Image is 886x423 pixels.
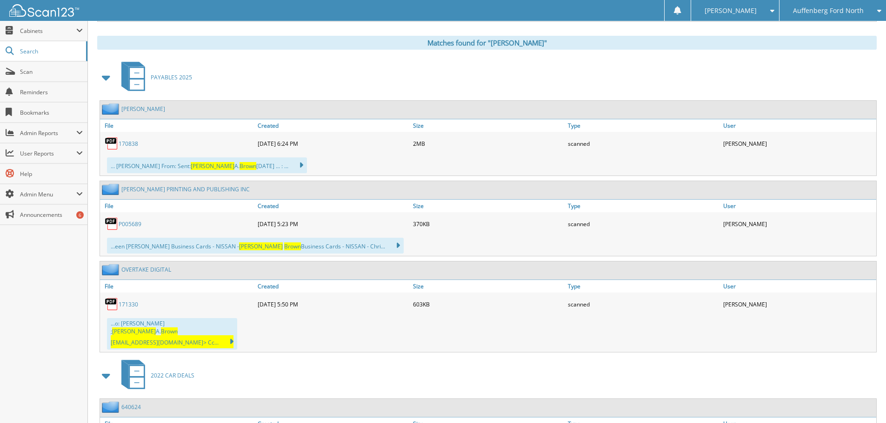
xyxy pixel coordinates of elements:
span: Help [20,170,83,178]
span: 2022 CAR DEALS [151,371,194,379]
a: Created [255,280,411,293]
a: File [100,200,255,212]
a: User [721,280,876,293]
a: OVERTAKE DIGITAL [121,266,171,273]
span: Brown [161,327,178,335]
a: User [721,119,876,132]
div: [DATE] 5:23 PM [255,215,411,233]
span: Brown [284,242,301,250]
div: [DATE] 6:24 PM [255,134,411,153]
a: Created [255,200,411,212]
img: PDF.png [105,297,119,311]
span: Admin Menu [20,190,76,198]
img: folder2.png [102,264,121,275]
a: P005689 [119,220,141,228]
span: Cabinets [20,27,76,35]
span: User Reports [20,150,76,157]
img: PDF.png [105,137,119,150]
span: PAYABLES 2025 [151,73,192,81]
a: File [100,280,255,293]
span: Auffenberg Ford North [793,8,864,13]
div: scanned [566,295,721,313]
a: 640624 [121,403,141,411]
span: Announcements [20,211,83,219]
span: Bookmarks [20,109,83,117]
a: [PERSON_NAME] [121,105,165,113]
iframe: Chat Widget [839,378,886,423]
span: Admin Reports [20,129,76,137]
div: 2MB [411,134,566,153]
img: folder2.png [102,401,121,413]
div: [PERSON_NAME] [721,295,876,313]
a: 170838 [119,140,138,148]
a: Type [566,280,721,293]
img: PDF.png [105,217,119,231]
div: 603KB [411,295,566,313]
div: ...o: [PERSON_NAME] [107,318,237,350]
div: scanned [566,134,721,153]
span: Search [20,47,81,55]
div: ...een [PERSON_NAME] Business Cards - NISSAN - Business Cards - NISSAN - Chri... [107,238,404,254]
a: [PERSON_NAME] PRINTING AND PUBLISHING INC [121,185,250,193]
span: [PERSON_NAME] [191,162,234,170]
div: scanned [566,215,721,233]
div: [PERSON_NAME] [721,134,876,153]
a: Size [411,119,566,132]
div: ; A. [111,327,233,348]
a: Type [566,119,721,132]
span: Reminders [20,88,83,96]
div: [PERSON_NAME] [721,215,876,233]
span: Scan [20,68,83,76]
a: Type [566,200,721,212]
div: [EMAIL_ADDRESS][DOMAIN_NAME]> Cc... [111,335,233,348]
div: 6 [76,211,84,219]
div: Matches found for "[PERSON_NAME]" [97,36,877,50]
a: Size [411,200,566,212]
div: [DATE] 5:50 PM [255,295,411,313]
a: 171330 [119,300,138,308]
img: scan123-logo-white.svg [9,4,79,17]
span: Brown [240,162,256,170]
a: Size [411,280,566,293]
div: ... [PERSON_NAME] From: Sent: A. [DATE] ... : ... [107,157,307,173]
a: PAYABLES 2025 [116,59,192,96]
a: Created [255,119,411,132]
a: File [100,119,255,132]
span: [PERSON_NAME] [239,242,283,250]
div: 370KB [411,215,566,233]
span: [PERSON_NAME] [705,8,757,13]
a: 2022 CAR DEALS [116,357,194,394]
span: [PERSON_NAME] [112,327,156,335]
img: folder2.png [102,183,121,195]
a: User [721,200,876,212]
img: folder2.png [102,103,121,115]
